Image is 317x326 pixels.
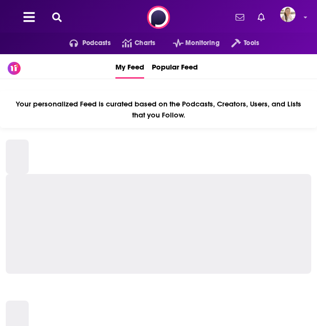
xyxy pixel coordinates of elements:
span: Charts [135,36,155,50]
span: Popular Feed [152,56,198,77]
span: Logged in as acquavie [280,7,295,22]
span: Tools [244,36,259,50]
span: Monitoring [185,36,219,50]
button: open menu [58,35,111,51]
a: Charts [111,35,155,51]
a: Show notifications dropdown [254,9,269,25]
a: Show notifications dropdown [232,9,248,25]
button: open menu [220,35,259,51]
a: My Feed [115,54,144,79]
a: Popular Feed [152,54,198,79]
button: open menu [161,35,220,51]
span: Podcasts [82,36,111,50]
span: My Feed [115,56,144,77]
a: Logged in as acquavie [280,7,301,28]
img: Podchaser - Follow, Share and Rate Podcasts [147,6,170,29]
img: User Profile [280,7,295,22]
